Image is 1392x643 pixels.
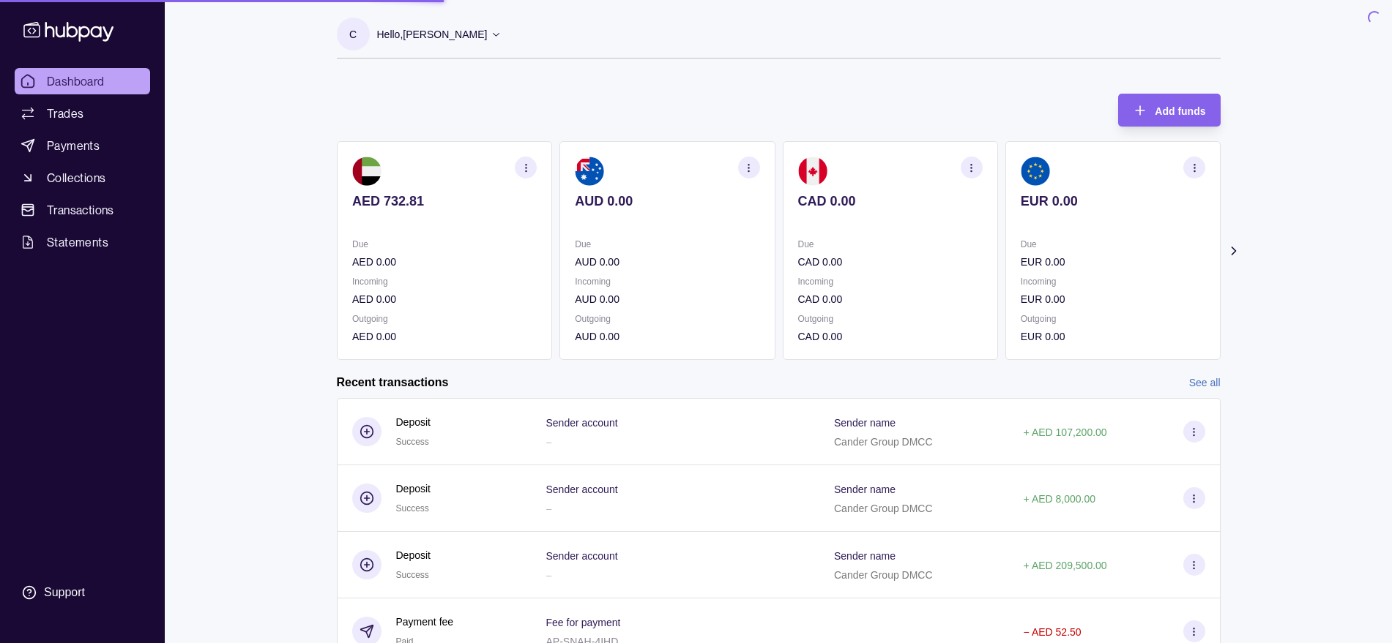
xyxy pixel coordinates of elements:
[47,137,100,154] span: Payments
[1020,254,1205,270] p: EUR 0.00
[352,254,537,270] p: AED 0.00
[1020,193,1205,209] p: EUR 0.00
[797,157,827,186] img: ca
[47,169,105,187] span: Collections
[1020,274,1205,290] p: Incoming
[396,547,431,563] p: Deposit
[1020,157,1049,186] img: eu
[396,614,454,630] p: Payment fee
[15,197,150,223] a: Transactions
[834,417,896,429] p: Sender name
[797,291,982,307] p: CAD 0.00
[1024,493,1095,505] p: + AED 8,000.00
[575,291,759,307] p: AUD 0.00
[575,274,759,290] p: Incoming
[396,570,429,580] span: Success
[396,414,431,430] p: Deposit
[546,484,618,495] p: Sender account
[546,617,621,628] p: Fee for payment
[1024,626,1082,638] p: − AED 52.50
[834,569,933,581] p: Cander Group DMCC
[352,328,537,345] p: AED 0.00
[575,236,759,252] p: Due
[47,233,108,251] span: Statements
[44,584,85,601] div: Support
[15,100,150,127] a: Trades
[47,105,83,122] span: Trades
[377,26,488,42] p: Hello, [PERSON_NAME]
[352,291,537,307] p: AED 0.00
[834,550,896,562] p: Sender name
[352,236,537,252] p: Due
[546,436,552,448] p: –
[1020,311,1205,327] p: Outgoing
[352,274,537,290] p: Incoming
[396,503,429,514] span: Success
[349,26,357,42] p: C
[47,201,114,219] span: Transactions
[546,569,552,581] p: –
[1024,560,1107,571] p: + AED 209,500.00
[797,254,982,270] p: CAD 0.00
[575,193,759,209] p: AUD 0.00
[1020,291,1205,307] p: EUR 0.00
[15,229,150,255] a: Statements
[797,328,982,345] p: CAD 0.00
[15,577,150,608] a: Support
[47,72,105,90] span: Dashboard
[575,157,604,186] img: au
[797,311,982,327] p: Outgoing
[834,484,896,495] p: Sender name
[834,503,933,514] p: Cander Group DMCC
[797,236,982,252] p: Due
[352,157,382,186] img: ae
[797,274,982,290] p: Incoming
[1155,105,1205,117] span: Add funds
[546,550,618,562] p: Sender account
[575,328,759,345] p: AUD 0.00
[352,311,537,327] p: Outgoing
[575,311,759,327] p: Outgoing
[396,437,429,447] span: Success
[1020,328,1205,345] p: EUR 0.00
[797,193,982,209] p: CAD 0.00
[15,165,150,191] a: Collections
[1024,426,1107,438] p: + AED 107,200.00
[1118,94,1220,127] button: Add funds
[575,254,759,270] p: AUD 0.00
[15,132,150,159] a: Payments
[337,375,449,391] h2: Recent transactions
[546,417,618,429] p: Sender account
[1020,236,1205,252] p: Due
[834,436,933,448] p: Cander Group DMCC
[15,68,150,94] a: Dashboard
[1189,375,1221,391] a: See all
[352,193,537,209] p: AED 732.81
[546,503,552,514] p: –
[396,481,431,497] p: Deposit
